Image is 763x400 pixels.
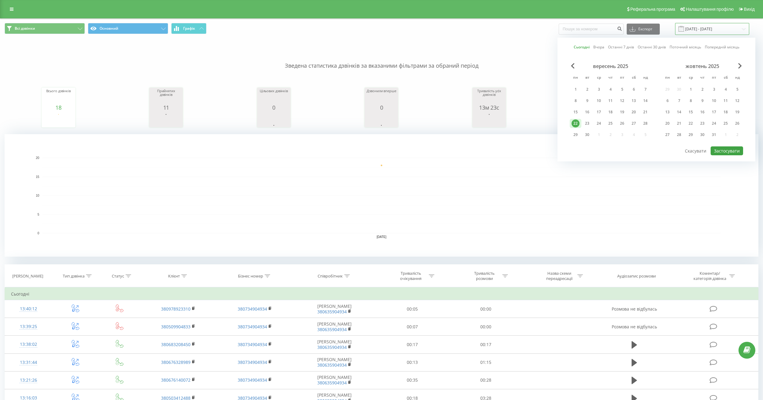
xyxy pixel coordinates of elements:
[468,271,501,281] div: Тривалість розмови
[697,85,708,94] div: чт 2 жовт 2025 р.
[616,96,628,105] div: пт 12 вер 2025 р.
[670,44,701,50] a: Поточний місяць
[731,85,743,94] div: нд 5 жовт 2025 р.
[640,96,651,105] div: нд 14 вер 2025 р.
[687,108,695,116] div: 15
[616,85,628,94] div: пт 5 вер 2025 р.
[606,85,614,93] div: 4
[376,300,449,318] td: 00:05
[606,108,614,116] div: 18
[376,318,449,336] td: 00:07
[697,119,708,128] div: чт 23 жовт 2025 р.
[698,131,706,139] div: 30
[641,74,650,83] abbr: неділя
[449,336,523,353] td: 00:17
[605,119,616,128] div: чт 25 вер 2025 р.
[630,85,638,93] div: 6
[183,26,195,31] span: Графік
[685,130,697,139] div: ср 29 жовт 2025 р.
[630,108,638,116] div: 20
[583,85,591,93] div: 2
[293,300,376,318] td: [PERSON_NAME]
[692,271,728,281] div: Коментар/категорія дзвінка
[593,96,605,105] div: ср 10 вер 2025 р.
[662,108,673,117] div: пн 13 жовт 2025 р.
[63,274,85,279] div: Тип дзвінка
[37,213,39,216] text: 5
[171,23,206,34] button: Графік
[662,96,673,105] div: пн 6 жовт 2025 р.
[606,119,614,127] div: 25
[376,336,449,353] td: 00:17
[697,108,708,117] div: чт 16 жовт 2025 р.
[731,119,743,128] div: нд 26 жовт 2025 р.
[317,326,347,332] a: 380635904934
[88,23,168,34] button: Основний
[12,274,43,279] div: [PERSON_NAME]
[618,85,626,93] div: 5
[687,119,695,127] div: 22
[721,74,730,83] abbr: субота
[722,85,730,93] div: 4
[449,300,523,318] td: 00:00
[710,85,718,93] div: 3
[628,119,640,128] div: сб 27 вер 2025 р.
[662,119,673,128] div: пн 20 жовт 2025 р.
[673,96,685,105] div: вт 7 жовт 2025 р.
[628,85,640,94] div: сб 6 вер 2025 р.
[710,108,718,116] div: 17
[449,353,523,371] td: 01:15
[570,130,581,139] div: пн 29 вер 2025 р.
[317,344,347,350] a: 380635904934
[612,306,657,312] span: Розмова не відбулась
[662,130,673,139] div: пн 27 жовт 2025 р.
[570,96,581,105] div: пн 8 вер 2025 р.
[698,108,706,116] div: 16
[161,324,191,330] a: 380509904833
[11,338,46,350] div: 13:38:02
[698,85,706,93] div: 2
[570,63,651,69] div: вересень 2025
[720,85,731,94] div: сб 4 жовт 2025 р.
[731,96,743,105] div: нд 12 жовт 2025 р.
[685,119,697,128] div: ср 22 жовт 2025 р.
[708,85,720,94] div: пт 3 жовт 2025 р.
[366,104,397,111] div: 0
[238,377,267,383] a: 380734904934
[574,44,590,50] a: Сьогодні
[5,134,758,257] svg: A chart.
[675,97,683,105] div: 7
[605,96,616,105] div: чт 11 вер 2025 р.
[366,111,397,129] svg: A chart.
[738,63,742,69] span: Next Month
[581,130,593,139] div: вт 30 вер 2025 р.
[293,353,376,371] td: [PERSON_NAME]
[595,108,603,116] div: 17
[317,309,347,315] a: 380635904934
[608,44,634,50] a: Останні 7 днів
[675,119,683,127] div: 21
[583,74,592,83] abbr: вівторок
[161,377,191,383] a: 380676140072
[43,111,74,129] svg: A chart.
[572,108,580,116] div: 15
[708,119,720,128] div: пт 24 жовт 2025 р.
[474,111,504,129] svg: A chart.
[293,371,376,389] td: [PERSON_NAME]
[259,111,289,129] div: A chart.
[11,357,46,368] div: 13:31:44
[583,108,591,116] div: 16
[293,336,376,353] td: [PERSON_NAME]
[559,24,624,35] input: Пошук за номером
[376,353,449,371] td: 00:13
[449,318,523,336] td: 00:00
[581,108,593,117] div: вт 16 вер 2025 р.
[5,288,758,300] td: Сьогодні
[685,85,697,94] div: ср 1 жовт 2025 р.
[720,108,731,117] div: сб 18 жовт 2025 р.
[151,104,181,111] div: 11
[733,97,741,105] div: 12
